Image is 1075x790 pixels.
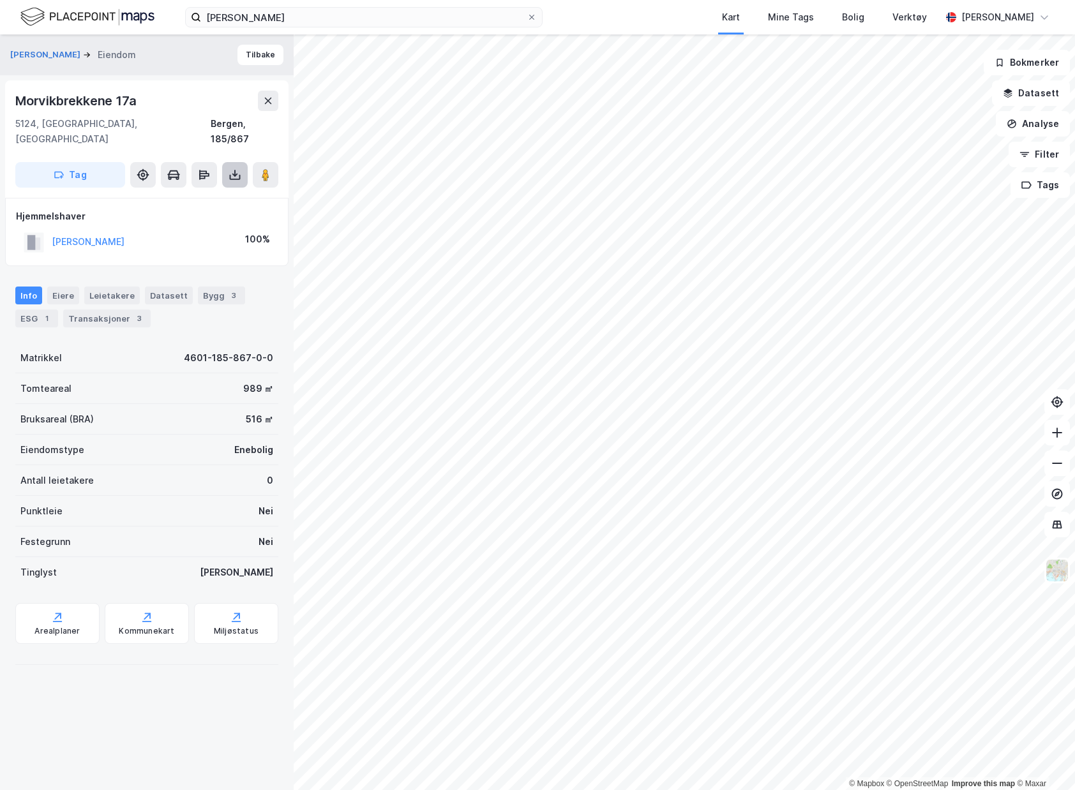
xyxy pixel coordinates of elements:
[1011,172,1070,198] button: Tags
[243,381,273,396] div: 989 ㎡
[200,565,273,580] div: [PERSON_NAME]
[227,289,240,302] div: 3
[10,48,83,61] button: [PERSON_NAME]
[20,534,70,549] div: Festegrunn
[15,116,211,147] div: 5124, [GEOGRAPHIC_DATA], [GEOGRAPHIC_DATA]
[237,45,283,65] button: Tilbake
[16,209,278,224] div: Hjemmelshaver
[47,287,79,304] div: Eiere
[842,10,864,25] div: Bolig
[133,312,146,325] div: 3
[84,287,140,304] div: Leietakere
[996,111,1070,137] button: Analyse
[20,381,71,396] div: Tomteareal
[15,287,42,304] div: Info
[992,80,1070,106] button: Datasett
[1011,729,1075,790] iframe: Chat Widget
[98,47,136,63] div: Eiendom
[34,626,80,636] div: Arealplaner
[15,91,139,111] div: Morvikbrekkene 17a
[15,309,58,327] div: ESG
[259,534,273,549] div: Nei
[214,626,259,636] div: Miljøstatus
[184,350,273,366] div: 4601-185-867-0-0
[952,779,1015,788] a: Improve this map
[20,412,94,427] div: Bruksareal (BRA)
[20,565,57,580] div: Tinglyst
[211,116,278,147] div: Bergen, 185/867
[20,473,94,488] div: Antall leietakere
[245,232,270,247] div: 100%
[15,162,125,188] button: Tag
[234,442,273,458] div: Enebolig
[267,473,273,488] div: 0
[119,626,174,636] div: Kommunekart
[246,412,273,427] div: 516 ㎡
[201,8,527,27] input: Søk på adresse, matrikkel, gårdeiere, leietakere eller personer
[961,10,1034,25] div: [PERSON_NAME]
[1009,142,1070,167] button: Filter
[20,442,84,458] div: Eiendomstype
[20,350,62,366] div: Matrikkel
[887,779,949,788] a: OpenStreetMap
[63,309,151,327] div: Transaksjoner
[768,10,814,25] div: Mine Tags
[984,50,1070,75] button: Bokmerker
[40,312,53,325] div: 1
[849,779,884,788] a: Mapbox
[259,503,273,519] div: Nei
[1045,558,1069,583] img: Z
[20,503,63,519] div: Punktleie
[198,287,245,304] div: Bygg
[892,10,927,25] div: Verktøy
[145,287,193,304] div: Datasett
[1011,729,1075,790] div: Kontrollprogram for chat
[722,10,740,25] div: Kart
[20,6,154,28] img: logo.f888ab2527a4732fd821a326f86c7f29.svg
